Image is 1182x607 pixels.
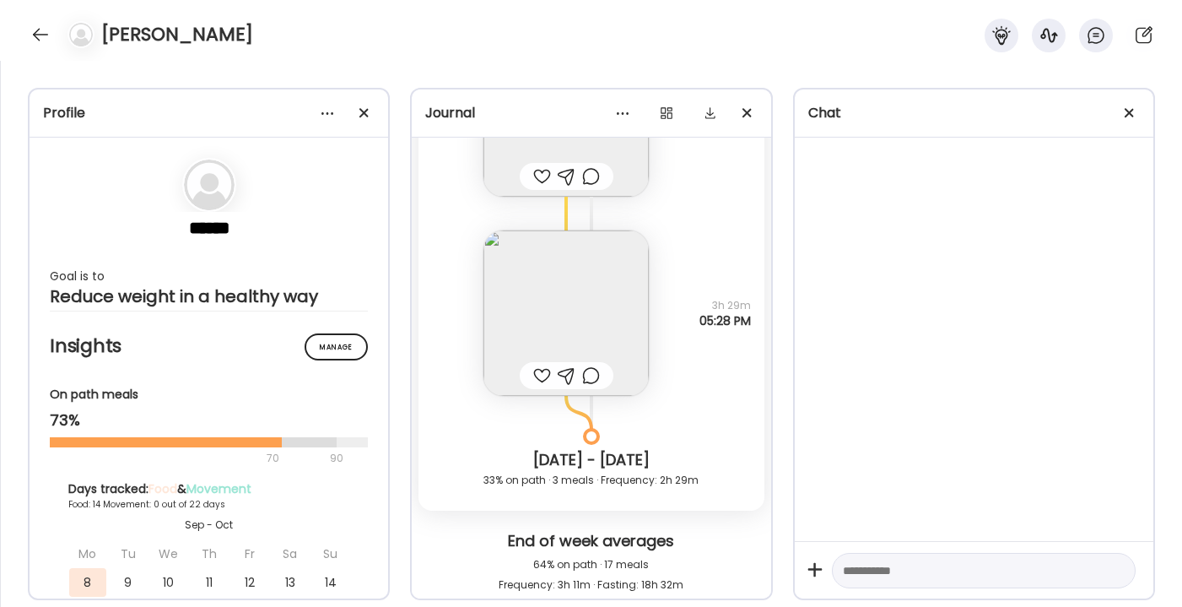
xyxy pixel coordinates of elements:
div: Reduce weight in a healthy way [50,286,368,306]
div: Sep - Oct [68,518,350,533]
img: bg-avatar-default.svg [184,160,235,210]
div: 70 [50,448,325,469]
div: 11 [191,568,228,597]
div: Goal is to [50,266,368,286]
div: 12 [231,568,268,597]
div: Tu [110,539,147,568]
div: [DATE] - [DATE] [432,450,750,470]
div: 14 [312,568,349,597]
div: 13 [272,568,309,597]
div: 90 [328,448,345,469]
div: 8 [69,568,106,597]
div: Manage [305,333,368,360]
div: Days tracked: & [68,480,350,498]
div: Profile [43,103,375,123]
img: images%2Fcwmip5V9LtZalLnKZlfhrNk3sI72%2FByQJvstYJW5iuBVFCrtB%2FTIJZu2ncboRHQlC4xGWH_240 [483,230,649,396]
div: Food: 14 Movement: 0 out of 22 days [68,498,350,511]
span: 05:28 PM [699,313,751,328]
div: 9 [110,568,147,597]
div: Mo [69,539,106,568]
div: Fr [231,539,268,568]
span: Food [148,480,177,497]
div: Th [191,539,228,568]
div: Journal [425,103,757,123]
div: Chat [808,103,1140,123]
div: We [150,539,187,568]
div: 64% on path · 17 meals Frequency: 3h 11m · Fasting: 18h 32m [425,555,757,595]
h2: Insights [50,333,368,359]
div: 10 [150,568,187,597]
span: Movement [186,480,251,497]
div: On path meals [50,386,368,404]
h4: [PERSON_NAME] [101,21,253,48]
div: Sa [272,539,309,568]
div: Su [312,539,349,568]
img: bg-avatar-default.svg [69,23,93,46]
div: 33% on path · 3 meals · Frequency: 2h 29m [432,470,750,490]
div: 73% [50,410,368,431]
div: End of week averages [425,531,757,555]
span: 3h 29m [699,298,751,313]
